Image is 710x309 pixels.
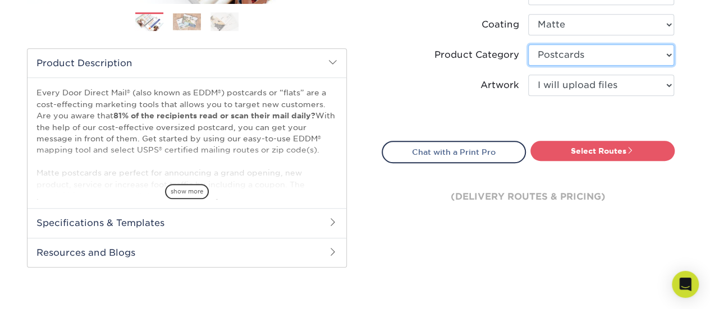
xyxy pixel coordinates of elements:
span: show more [165,184,209,199]
a: Select Routes [530,141,675,161]
strong: 81% of the recipients read or scan their mail daily? [113,111,315,120]
div: Artwork [480,79,519,92]
img: EDDM 01 [135,13,163,32]
h2: Resources and Blogs [28,238,346,267]
img: EDDM 03 [210,12,239,31]
div: Open Intercom Messenger [672,271,699,298]
img: EDDM 02 [173,13,201,30]
a: Chat with a Print Pro [382,141,526,163]
div: Coating [482,18,519,31]
h2: Product Description [28,49,346,77]
h2: Specifications & Templates [28,208,346,237]
div: Product Category [434,48,519,62]
div: (delivery routes & pricing) [382,163,675,230]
